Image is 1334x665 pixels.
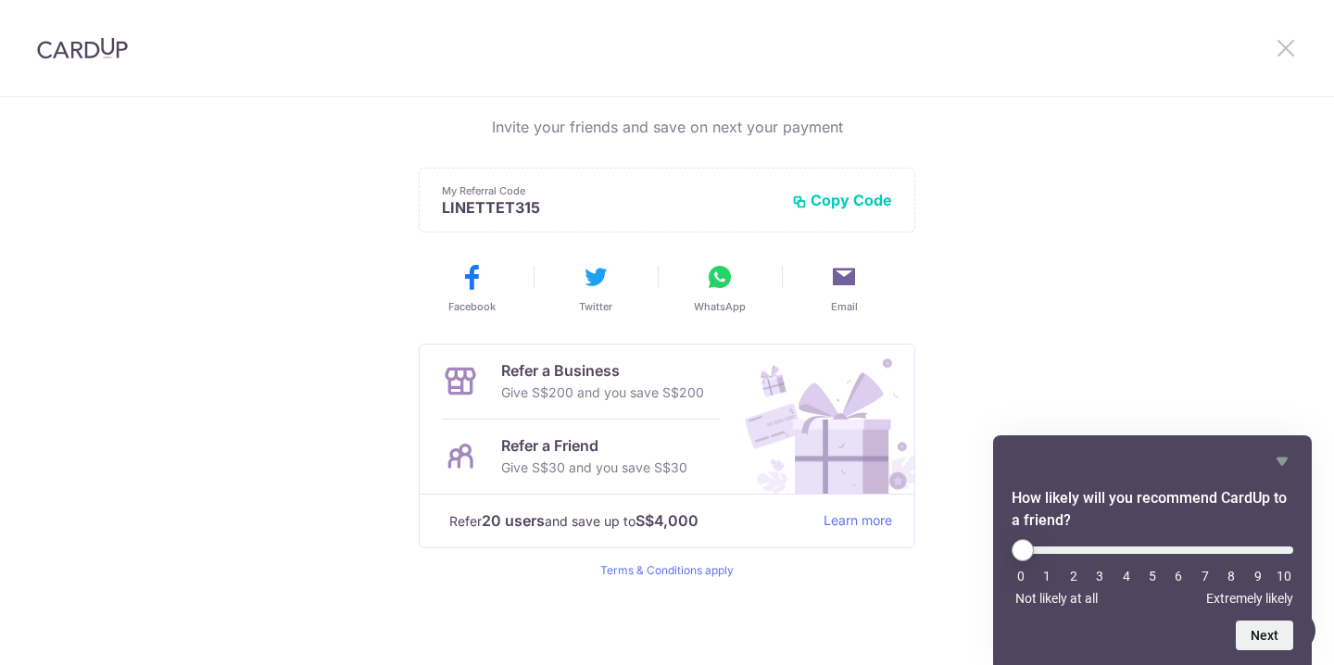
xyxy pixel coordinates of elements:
[789,262,899,314] button: Email
[1038,569,1056,583] li: 1
[1012,487,1293,532] h2: How likely will you recommend CardUp to a friend? Select an option from 0 to 10, with 0 being Not...
[501,434,687,457] p: Refer a Friend
[831,299,858,314] span: Email
[1090,569,1109,583] li: 3
[417,262,526,314] button: Facebook
[419,116,915,138] p: Invite your friends and save on next your payment
[1196,569,1214,583] li: 7
[1012,450,1293,650] div: How likely will you recommend CardUp to a friend? Select an option from 0 to 10, with 0 being Not...
[37,37,128,59] img: CardUp
[727,345,914,494] img: Refer
[579,299,612,314] span: Twitter
[1249,569,1267,583] li: 9
[1169,569,1188,583] li: 6
[449,509,809,533] p: Refer and save up to
[442,198,777,217] p: LINETTET315
[1271,450,1293,472] button: Hide survey
[1143,569,1162,583] li: 5
[636,509,698,532] strong: S$4,000
[1275,569,1293,583] li: 10
[482,509,545,532] strong: 20 users
[43,13,81,30] span: Help
[1012,539,1293,606] div: How likely will you recommend CardUp to a friend? Select an option from 0 to 10, with 0 being Not...
[694,299,746,314] span: WhatsApp
[792,191,892,209] button: Copy Code
[1236,621,1293,650] button: Next question
[1206,591,1293,606] span: Extremely likely
[501,359,704,382] p: Refer a Business
[600,563,734,577] a: Terms & Conditions apply
[665,262,774,314] button: WhatsApp
[1222,569,1240,583] li: 8
[442,183,777,198] p: My Referral Code
[1015,591,1098,606] span: Not likely at all
[501,382,704,404] p: Give S$200 and you save S$200
[1064,569,1083,583] li: 2
[1012,569,1030,583] li: 0
[824,509,892,533] a: Learn more
[541,262,650,314] button: Twitter
[1117,569,1136,583] li: 4
[448,299,496,314] span: Facebook
[501,457,687,479] p: Give S$30 and you save S$30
